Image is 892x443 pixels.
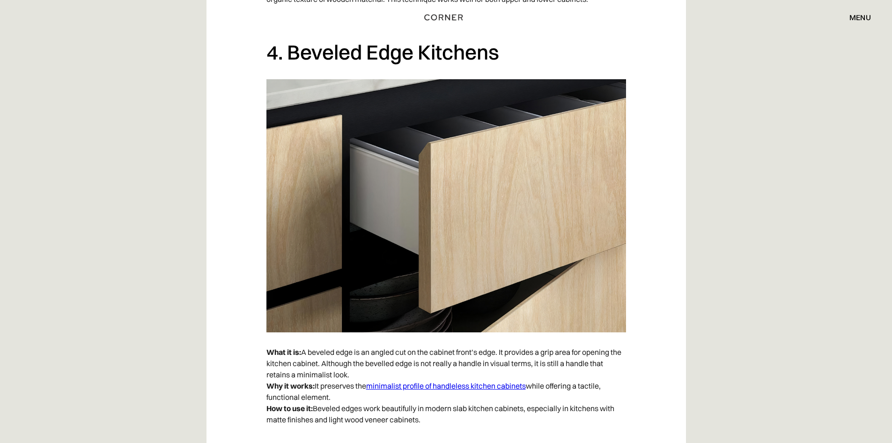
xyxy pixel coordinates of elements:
strong: What it is: [266,347,301,357]
p: A beveled edge is an angled cut on the cabinet front’s edge. It provides a grip area for opening ... [266,342,626,430]
div: menu [840,9,871,25]
h2: 4. Beveled Edge Kitchens [266,39,626,65]
strong: How to use it: [266,404,313,413]
a: home [413,11,479,23]
strong: Why it works: [266,381,315,390]
div: menu [849,14,871,21]
a: minimalist profile of handleless kitchen cabinets [366,381,526,390]
img: Beveled edge on a light oak kitchen cabinet front. [266,79,626,332]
